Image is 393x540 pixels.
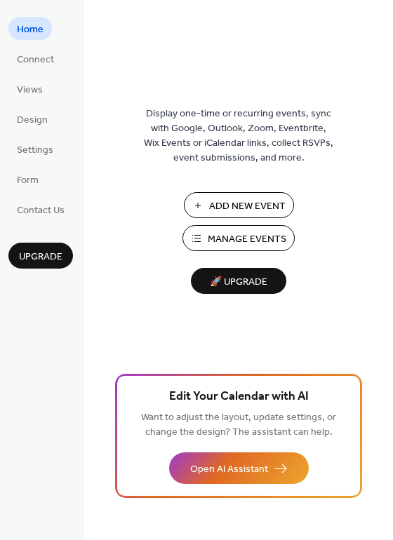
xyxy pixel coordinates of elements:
[17,22,44,37] span: Home
[17,83,43,97] span: Views
[169,452,309,484] button: Open AI Assistant
[208,232,286,247] span: Manage Events
[8,107,56,130] a: Design
[17,143,53,158] span: Settings
[8,137,62,161] a: Settings
[169,387,309,407] span: Edit Your Calendar with AI
[8,198,73,221] a: Contact Us
[209,199,286,214] span: Add New Event
[8,243,73,269] button: Upgrade
[8,168,47,191] a: Form
[17,113,48,128] span: Design
[8,47,62,70] a: Connect
[17,53,54,67] span: Connect
[184,192,294,218] button: Add New Event
[19,250,62,264] span: Upgrade
[17,173,39,188] span: Form
[190,462,268,477] span: Open AI Assistant
[199,273,278,292] span: 🚀 Upgrade
[182,225,295,251] button: Manage Events
[8,77,51,100] a: Views
[8,17,52,40] a: Home
[191,268,286,294] button: 🚀 Upgrade
[144,107,333,166] span: Display one-time or recurring events, sync with Google, Outlook, Zoom, Eventbrite, Wix Events or ...
[17,203,65,218] span: Contact Us
[141,408,336,442] span: Want to adjust the layout, update settings, or change the design? The assistant can help.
